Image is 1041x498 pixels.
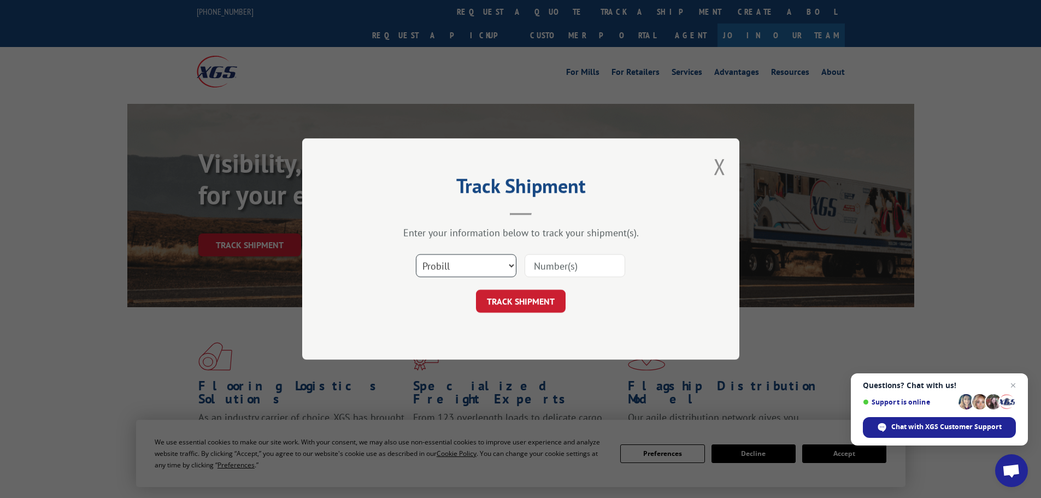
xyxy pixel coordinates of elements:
[891,422,1002,432] span: Chat with XGS Customer Support
[863,398,955,406] span: Support is online
[863,381,1016,390] span: Questions? Chat with us!
[525,254,625,277] input: Number(s)
[714,152,726,181] button: Close modal
[357,178,685,199] h2: Track Shipment
[476,290,566,313] button: TRACK SHIPMENT
[863,417,1016,438] div: Chat with XGS Customer Support
[357,226,685,239] div: Enter your information below to track your shipment(s).
[1007,379,1020,392] span: Close chat
[995,454,1028,487] div: Open chat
